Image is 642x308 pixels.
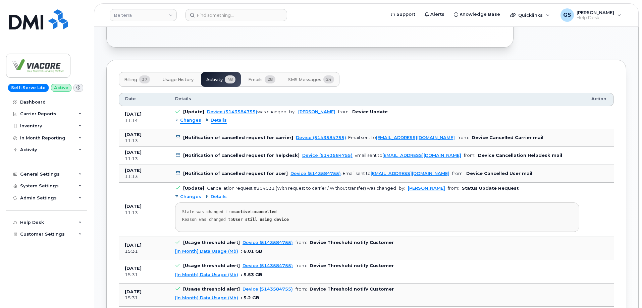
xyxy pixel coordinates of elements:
[577,10,614,15] span: [PERSON_NAME]
[290,171,449,176] div: . Email sent to
[449,8,505,21] a: Knowledge Base
[452,171,464,176] span: from:
[175,295,238,300] a: [In Month] Data Usage (Mb)
[185,9,287,21] input: Find something...
[408,186,445,191] a: [PERSON_NAME]
[241,272,262,277] span: : 5.53 GB
[125,96,136,102] span: Date
[371,171,449,176] a: [EMAIL_ADDRESS][DOMAIN_NAME]
[175,249,238,254] a: [In Month] Data Usage (Mb)
[180,194,201,200] span: Changes
[399,186,405,191] span: by:
[243,287,293,292] a: Device (5143584755)
[243,263,293,268] a: Device (5143584755)
[175,96,191,102] span: Details
[302,153,461,158] div: . Email sent to
[175,272,238,277] a: [In Month] Data Usage (Mb)
[352,109,388,114] b: Device Update
[310,287,394,292] b: Device Threshold notify Customer
[563,11,571,19] span: GS
[505,8,554,22] div: Quicklinks
[125,266,142,271] b: [DATE]
[556,8,626,22] div: Gabriel Santiago
[386,8,420,21] a: Support
[110,9,177,21] a: Belterra
[125,156,163,162] div: 11:13
[310,240,394,245] b: Device Threshold notify Customer
[235,209,250,214] strong: active
[518,12,543,18] span: Quicklinks
[183,135,293,140] b: [Notification of cancelled request for carrier]
[183,287,240,292] b: [Usage threshold alert]
[338,109,350,114] span: from:
[289,109,296,114] span: by:
[376,135,455,140] a: [EMAIL_ADDRESS][DOMAIN_NAME]
[125,118,163,124] div: 11:14
[243,240,293,245] a: Device (5143584755)
[207,109,257,114] a: Device (5143584755)
[125,243,142,248] b: [DATE]
[577,15,614,20] span: Help Desk
[183,263,240,268] b: [Usage threshold alert]
[180,117,201,124] span: Changes
[585,93,614,106] th: Action
[241,249,262,254] span: : 6.01 GB
[124,77,137,82] span: Billing
[182,217,572,222] div: Reason was changed to
[183,186,204,191] b: [Update]
[125,174,163,180] div: 11:13
[233,217,289,222] strong: User still using device
[296,263,307,268] span: from:
[296,287,307,292] span: from:
[458,135,469,140] span: from:
[207,109,286,114] div: was changed
[125,210,163,216] div: 11:13
[183,240,240,245] b: [Usage threshold alert]
[125,272,163,278] div: 15:31
[125,150,142,155] b: [DATE]
[382,153,461,158] a: [EMAIL_ADDRESS][DOMAIN_NAME]
[302,153,353,158] a: Device (5143584755)
[125,295,163,301] div: 15:31
[248,77,263,82] span: Emails
[296,135,346,140] a: Device (5143584755)
[125,248,163,254] div: 15:31
[211,117,227,124] span: Details
[125,112,142,117] b: [DATE]
[163,77,194,82] span: Usage History
[125,204,142,209] b: [DATE]
[288,77,321,82] span: SMS Messages
[448,186,459,191] span: from:
[396,11,415,18] span: Support
[478,153,562,158] b: Device Cancellation Helpdesk mail
[466,171,532,176] b: Device Cancelled User mail
[265,75,275,83] span: 28
[125,132,142,137] b: [DATE]
[183,171,288,176] b: [Notification of cancelled request for user]
[296,135,455,140] div: . Email sent to
[462,186,519,191] b: Status Update Request
[298,109,335,114] a: [PERSON_NAME]
[211,194,227,200] span: Details
[290,171,341,176] a: Device (5143584755)
[460,11,500,18] span: Knowledge Base
[472,135,543,140] b: Device Cancelled Carrier mail
[125,168,142,173] b: [DATE]
[183,153,300,158] b: [Notification of cancelled request for helpdesk]
[183,109,204,114] b: [Update]
[296,240,307,245] span: from:
[182,209,572,214] div: State was changed from to
[207,186,396,191] div: Cancellation request #204031 (With request to carrier / Without transfer) was changed
[464,153,475,158] span: from:
[310,263,394,268] b: Device Threshold notify Customer
[241,295,259,300] span: : 5.2 GB
[430,11,444,18] span: Alerts
[323,75,334,83] span: 24
[255,209,277,214] strong: cancelled
[420,8,449,21] a: Alerts
[125,289,142,294] b: [DATE]
[139,75,150,83] span: 37
[125,138,163,144] div: 11:13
